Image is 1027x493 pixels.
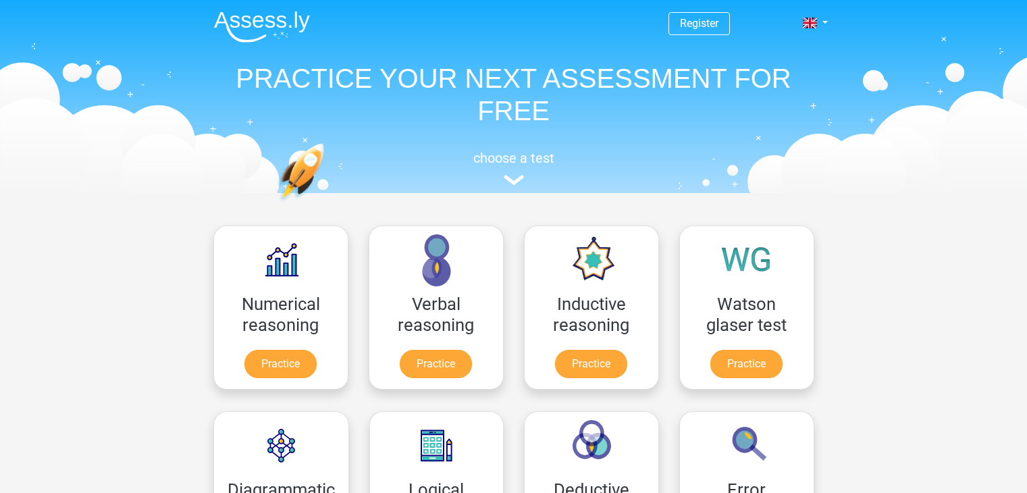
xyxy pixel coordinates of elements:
[203,62,824,127] h1: PRACTICE YOUR NEXT ASSESSMENT FOR FREE
[400,350,472,378] a: Practice
[504,175,524,185] img: assessment
[680,17,718,30] a: Register
[244,350,317,378] a: Practice
[203,150,824,166] h5: choose a test
[555,350,627,378] a: Practice
[203,150,824,186] a: choose a test
[710,350,783,378] a: Practice
[214,11,310,43] img: Assessly
[278,143,377,265] img: practice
